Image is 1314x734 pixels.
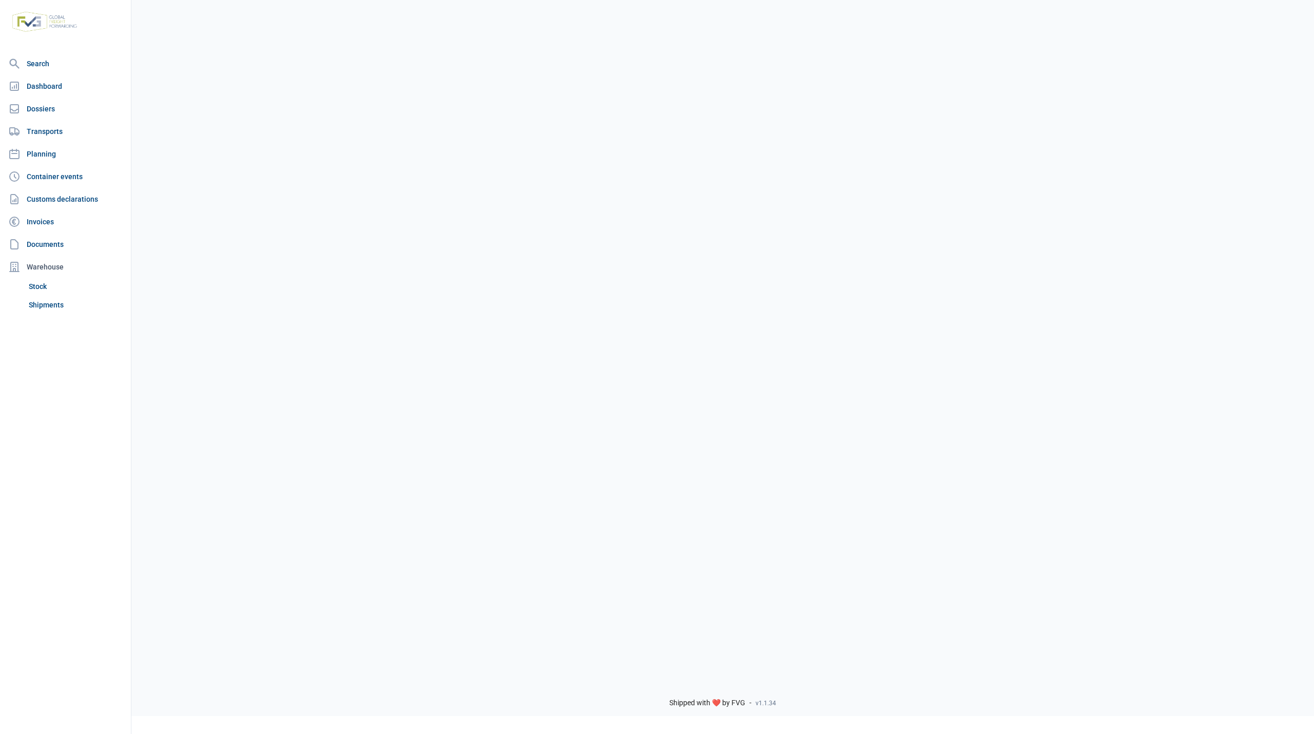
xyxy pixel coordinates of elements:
img: FVG - Global freight forwarding [8,8,81,36]
span: v1.1.34 [756,699,776,707]
a: Shipments [25,296,127,314]
a: Planning [4,144,127,164]
span: - [749,699,751,708]
a: Dashboard [4,76,127,96]
a: Stock [25,277,127,296]
span: Shipped with ❤️ by FVG [669,699,745,708]
a: Dossiers [4,99,127,119]
a: Customs declarations [4,189,127,209]
a: Documents [4,234,127,255]
div: Warehouse [4,257,127,277]
a: Search [4,53,127,74]
a: Transports [4,121,127,142]
a: Container events [4,166,127,187]
a: Invoices [4,211,127,232]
